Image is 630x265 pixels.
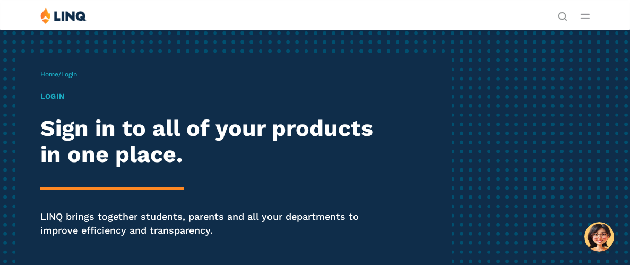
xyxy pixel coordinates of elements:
[558,7,567,20] nav: Utility Navigation
[40,7,87,24] img: LINQ | K‑12 Software
[40,71,58,78] a: Home
[581,10,590,22] button: Open Main Menu
[558,11,567,20] button: Open Search Bar
[40,115,386,168] h2: Sign in to all of your products in one place.
[40,71,77,78] span: /
[40,91,386,102] h1: Login
[61,71,77,78] span: Login
[40,210,386,237] p: LINQ brings together students, parents and all your departments to improve efficiency and transpa...
[584,222,614,252] button: Hello, have a question? Let’s chat.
